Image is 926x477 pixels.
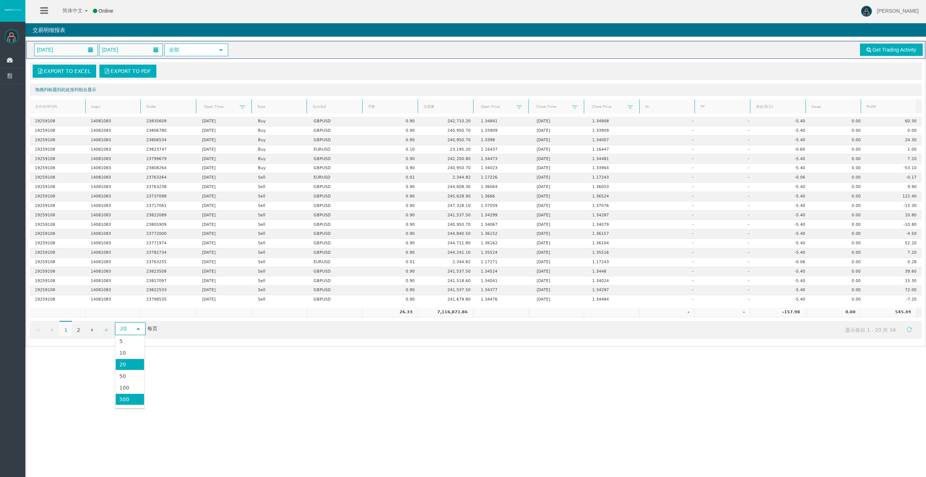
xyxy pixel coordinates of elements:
td: 0.01 [364,258,420,267]
td: 24.30 [866,136,922,145]
td: 52.20 [866,239,922,248]
td: 240,950.70 [420,164,476,173]
td: Buy [253,126,309,136]
span: select [218,47,224,53]
td: 14081083 [86,145,142,155]
td: Sell [253,220,309,229]
td: 23808264 [141,164,197,173]
td: GBPUSD [308,154,364,164]
td: 0.01 [364,173,420,183]
td: 1.17226 [476,173,532,183]
td: 0.90 [364,164,420,173]
td: - [699,258,755,267]
td: -53.10 [866,164,922,173]
td: 14081083 [86,183,142,192]
td: - [699,173,755,183]
td: [DATE] [197,145,253,155]
td: 1.33909 [587,126,643,136]
td: GBPUSD [308,126,364,136]
td: 19259108 [30,267,86,277]
a: Profit [862,102,915,112]
td: [DATE] [532,126,587,136]
td: GBPUSD [308,183,364,192]
a: Open Time [199,102,239,111]
td: - [643,136,699,145]
td: Sell [253,201,309,211]
td: GBPUSD [308,164,364,173]
td: 0.90 [364,183,420,192]
a: Login [86,102,140,112]
td: 244,608.30 [420,183,476,192]
td: 2,344.82 [420,258,476,267]
td: -5.40 [754,248,810,258]
td: 23763264 [141,173,197,183]
a: Close Time [532,102,572,111]
td: 1.34473 [476,154,532,164]
td: 0.00 [810,220,866,229]
td: GBPUSD [308,117,364,126]
td: 1.37059 [476,201,532,211]
td: 23806780 [141,126,197,136]
td: 0.00 [810,211,866,220]
td: - [643,117,699,126]
td: 9.90 [866,183,922,192]
td: - [699,201,755,211]
td: [DATE] [197,126,253,136]
td: Buy [253,145,309,155]
td: - [643,201,699,211]
td: 0.00 [810,183,866,192]
td: 0.28 [866,258,922,267]
td: 240,950.70 [420,126,476,136]
td: [DATE] [197,239,253,248]
td: 1.34007 [587,136,643,145]
a: Open Price [476,102,517,111]
a: TP [696,102,749,112]
td: GBPUSD [308,192,364,201]
td: Sell [253,258,309,267]
td: -5.40 [754,126,810,136]
td: 0.00 [810,117,866,126]
td: 0.90 [364,136,420,145]
td: -0.60 [754,145,810,155]
td: [DATE] [532,145,587,155]
span: Export to PDF [111,68,151,74]
td: Sell [253,248,309,258]
td: -5.40 [754,192,810,201]
td: 1.3448 [587,267,643,277]
td: 1.16447 [587,145,643,155]
td: - [643,267,699,277]
td: 14081083 [86,248,142,258]
td: - [643,173,699,183]
td: 14081083 [86,239,142,248]
td: 23799679 [141,154,197,164]
td: [DATE] [197,136,253,145]
td: 1.34079 [587,220,643,229]
td: 1.36064 [476,183,532,192]
td: GBPUSD [308,267,364,277]
td: 23805909 [141,220,197,229]
td: [DATE] [197,164,253,173]
td: 1.36104 [587,239,643,248]
td: - [643,164,699,173]
td: [DATE] [197,248,253,258]
td: 7.20 [866,248,922,258]
td: 0.00 [810,248,866,258]
td: - [699,267,755,277]
td: 0.00 [810,239,866,248]
td: [DATE] [532,220,587,229]
td: 0.90 [364,201,420,211]
td: 19259108 [30,192,86,201]
td: 0.00 [810,173,866,183]
td: -5.40 [754,239,810,248]
td: 241,537.50 [420,267,476,277]
td: 0.90 [364,117,420,126]
td: [DATE] [532,201,587,211]
td: [DATE] [532,258,587,267]
td: 1.17243 [587,258,643,267]
td: - [699,136,755,145]
td: 241,537.50 [420,211,476,220]
td: 0.90 [364,211,420,220]
td: 14081083 [86,229,142,239]
td: -5.40 [754,164,810,173]
td: - [699,154,755,164]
